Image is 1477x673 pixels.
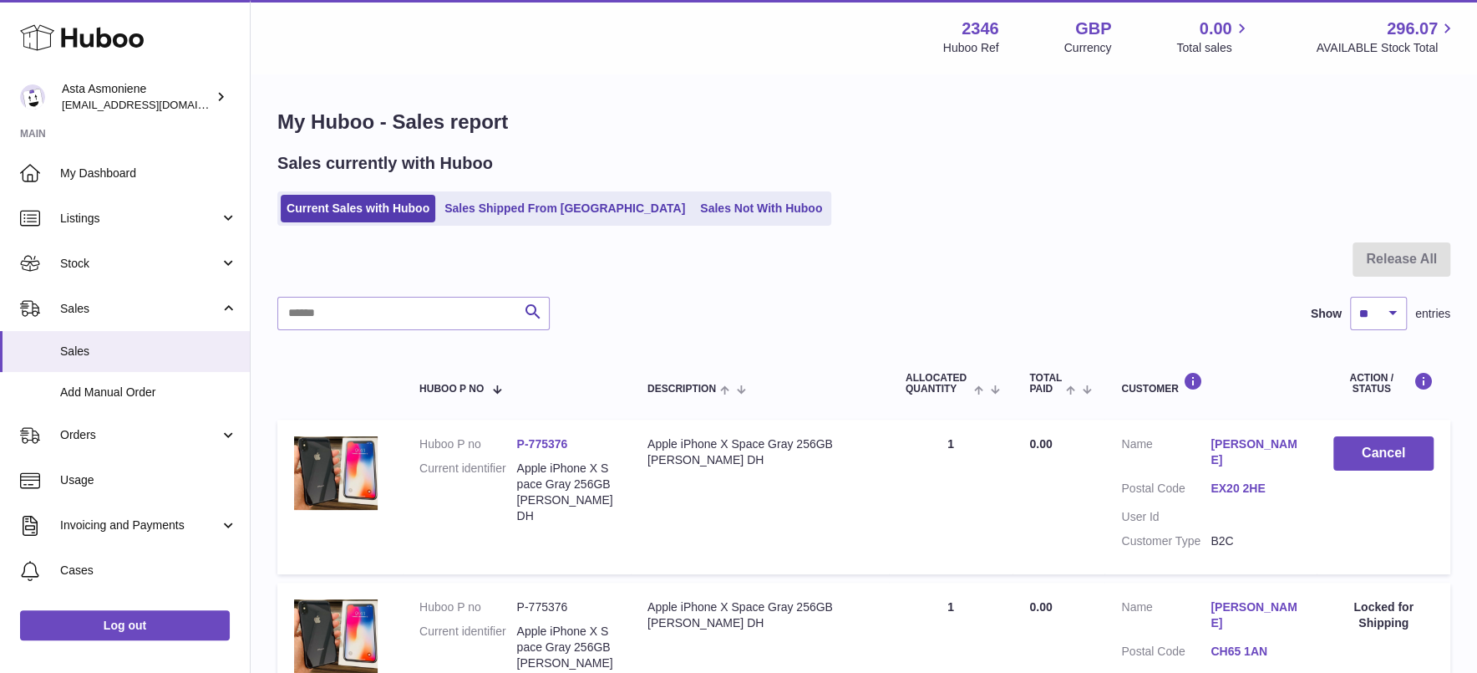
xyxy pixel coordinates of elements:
[1316,40,1457,56] span: AVAILABLE Stock Total
[647,599,872,631] div: Apple iPhone X Space Gray 256GB [PERSON_NAME] DH
[1029,373,1062,395] span: Total paid
[20,84,45,110] img: onlyipsales@gmail.com
[1387,18,1438,40] span: 296.07
[60,563,237,579] span: Cases
[647,384,716,395] span: Description
[419,384,484,395] span: Huboo P no
[1211,599,1300,631] a: [PERSON_NAME]
[1121,436,1211,472] dt: Name
[419,436,516,452] dt: Huboo P no
[516,599,613,615] dd: P-775376
[1211,644,1300,660] a: CH65 1AN
[62,81,212,113] div: Asta Asmoniene
[419,461,516,524] dt: Current identifier
[1200,18,1232,40] span: 0.00
[647,436,872,468] div: Apple iPhone X Space Gray 256GB [PERSON_NAME] DH
[60,472,237,488] span: Usage
[1311,306,1342,322] label: Show
[516,437,567,451] a: P-775376
[516,461,613,524] dd: Apple iPhone X Space Gray 256GB [PERSON_NAME] DH
[1333,372,1434,395] div: Action / Status
[694,195,828,222] a: Sales Not With Huboo
[277,109,1450,135] h1: My Huboo - Sales report
[1176,40,1251,56] span: Total sales
[1075,18,1111,40] strong: GBP
[419,599,516,615] dt: Huboo P no
[20,610,230,640] a: Log out
[1211,481,1300,497] a: EX20 2HE
[60,385,237,400] span: Add Manual Order
[1064,40,1112,56] div: Currency
[1211,533,1300,549] dd: B2C
[962,18,999,40] strong: 2346
[1121,509,1211,525] dt: User Id
[439,195,691,222] a: Sales Shipped From [GEOGRAPHIC_DATA]
[60,166,237,181] span: My Dashboard
[60,301,220,317] span: Sales
[62,98,246,111] span: [EMAIL_ADDRESS][DOMAIN_NAME]
[60,211,220,227] span: Listings
[60,427,220,443] span: Orders
[294,599,378,673] img: 1684224948.jpg
[1029,437,1052,451] span: 0.00
[1121,644,1211,664] dt: Postal Code
[1415,306,1450,322] span: entries
[60,256,220,272] span: Stock
[1121,533,1211,549] dt: Customer Type
[1121,372,1300,395] div: Customer
[1333,599,1434,631] div: Locked for Shipping
[1029,600,1052,614] span: 0.00
[1316,18,1457,56] a: 296.07 AVAILABLE Stock Total
[906,373,970,395] span: ALLOCATED Quantity
[281,195,435,222] a: Current Sales with Huboo
[60,517,220,533] span: Invoicing and Payments
[294,436,378,510] img: 1684224948.jpg
[1121,599,1211,635] dt: Name
[889,420,1013,574] td: 1
[277,152,493,175] h2: Sales currently with Huboo
[1121,481,1211,501] dt: Postal Code
[1333,436,1434,471] button: Cancel
[1211,436,1300,468] a: [PERSON_NAME]
[60,344,237,359] span: Sales
[1176,18,1251,56] a: 0.00 Total sales
[943,40,999,56] div: Huboo Ref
